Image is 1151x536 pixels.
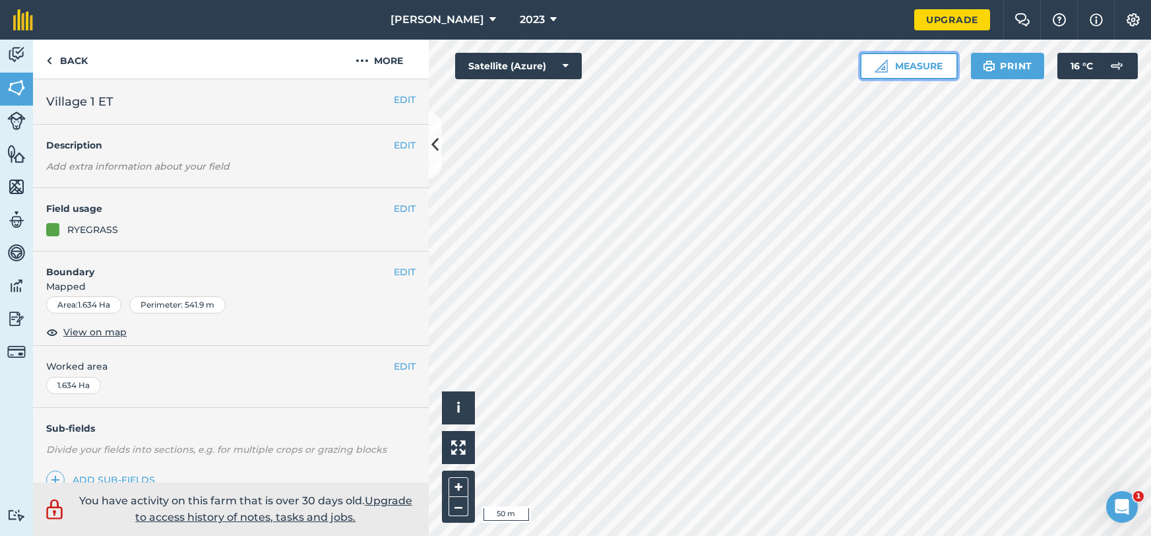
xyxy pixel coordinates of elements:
[1071,53,1093,79] span: 16 ° C
[1090,12,1103,28] img: svg+xml;base64,PHN2ZyB4bWxucz0iaHR0cDovL3d3dy53My5vcmcvMjAwMC9zdmciIHdpZHRoPSIxNyIgaGVpZ2h0PSIxNy...
[442,391,475,424] button: i
[451,440,466,455] img: Four arrows, one pointing top left, one top right, one bottom right and the last bottom left
[46,377,101,394] div: 1.634 Ha
[46,201,394,216] h4: Field usage
[46,53,52,69] img: svg+xml;base64,PHN2ZyB4bWxucz0iaHR0cDovL3d3dy53My5vcmcvMjAwMC9zdmciIHdpZHRoPSI5IiBoZWlnaHQ9IjI0Ii...
[129,296,226,314] div: Perimeter : 541.9 m
[46,324,127,340] button: View on map
[1051,13,1067,26] img: A question mark icon
[1104,53,1130,79] img: svg+xml;base64,PD94bWwgdmVyc2lvbj0iMS4wIiBlbmNvZGluZz0idXRmLTgiPz4KPCEtLSBHZW5lcmF0b3I6IEFkb2JlIE...
[356,53,369,69] img: svg+xml;base64,PHN2ZyB4bWxucz0iaHR0cDovL3d3dy53My5vcmcvMjAwMC9zdmciIHdpZHRoPSIyMCIgaGVpZ2h0PSIyNC...
[46,160,230,172] em: Add extra information about your field
[7,78,26,98] img: svg+xml;base64,PHN2ZyB4bWxucz0iaHR0cDovL3d3dy53My5vcmcvMjAwMC9zdmciIHdpZHRoPSI1NiIgaGVpZ2h0PSI2MC...
[46,324,58,340] img: svg+xml;base64,PHN2ZyB4bWxucz0iaHR0cDovL3d3dy53My5vcmcvMjAwMC9zdmciIHdpZHRoPSIxOCIgaGVpZ2h0PSIyNC...
[7,276,26,296] img: svg+xml;base64,PD94bWwgdmVyc2lvbj0iMS4wIiBlbmNvZGluZz0idXRmLTgiPz4KPCEtLSBHZW5lcmF0b3I6IEFkb2JlIE...
[7,509,26,521] img: svg+xml;base64,PD94bWwgdmVyc2lvbj0iMS4wIiBlbmNvZGluZz0idXRmLTgiPz4KPCEtLSBHZW5lcmF0b3I6IEFkb2JlIE...
[456,399,460,416] span: i
[7,210,26,230] img: svg+xml;base64,PD94bWwgdmVyc2lvbj0iMS4wIiBlbmNvZGluZz0idXRmLTgiPz4KPCEtLSBHZW5lcmF0b3I6IEFkb2JlIE...
[394,201,416,216] button: EDIT
[449,477,468,497] button: +
[7,144,26,164] img: svg+xml;base64,PHN2ZyB4bWxucz0iaHR0cDovL3d3dy53My5vcmcvMjAwMC9zdmciIHdpZHRoPSI1NiIgaGVpZ2h0PSI2MC...
[73,492,419,526] p: You have activity on this farm that is over 30 days old.
[7,112,26,130] img: svg+xml;base64,PD94bWwgdmVyc2lvbj0iMS4wIiBlbmNvZGluZz0idXRmLTgiPz4KPCEtLSBHZW5lcmF0b3I6IEFkb2JlIE...
[7,343,26,361] img: svg+xml;base64,PD94bWwgdmVyc2lvbj0iMS4wIiBlbmNvZGluZz0idXRmLTgiPz4KPCEtLSBHZW5lcmF0b3I6IEFkb2JlIE...
[7,177,26,197] img: svg+xml;base64,PHN2ZyB4bWxucz0iaHR0cDovL3d3dy53My5vcmcvMjAwMC9zdmciIHdpZHRoPSI1NiIgaGVpZ2h0PSI2MC...
[971,53,1045,79] button: Print
[1014,13,1030,26] img: Two speech bubbles overlapping with the left bubble in the forefront
[449,497,468,516] button: –
[46,444,387,455] em: Divide your fields into sections, e.g. for multiple crops or grazing blocks
[46,138,416,152] h4: Description
[7,309,26,329] img: svg+xml;base64,PD94bWwgdmVyc2lvbj0iMS4wIiBlbmNvZGluZz0idXRmLTgiPz4KPCEtLSBHZW5lcmF0b3I6IEFkb2JlIE...
[455,53,582,79] button: Satellite (Azure)
[51,472,60,488] img: svg+xml;base64,PHN2ZyB4bWxucz0iaHR0cDovL3d3dy53My5vcmcvMjAwMC9zdmciIHdpZHRoPSIxNCIgaGVpZ2h0PSIyNC...
[1125,13,1141,26] img: A cog icon
[7,45,26,65] img: svg+xml;base64,PD94bWwgdmVyc2lvbj0iMS4wIiBlbmNvZGluZz0idXRmLTgiPz4KPCEtLSBHZW5lcmF0b3I6IEFkb2JlIE...
[46,92,113,111] span: Village 1 ET
[394,138,416,152] button: EDIT
[43,497,66,521] img: svg+xml;base64,PD94bWwgdmVyc2lvbj0iMS4wIiBlbmNvZGluZz0idXRmLTgiPz4KPCEtLSBHZW5lcmF0b3I6IEFkb2JlIE...
[860,53,958,79] button: Measure
[394,92,416,107] button: EDIT
[13,9,33,30] img: fieldmargin Logo
[7,243,26,263] img: svg+xml;base64,PD94bWwgdmVyc2lvbj0iMS4wIiBlbmNvZGluZz0idXRmLTgiPz4KPCEtLSBHZW5lcmF0b3I6IEFkb2JlIE...
[67,222,118,237] div: RYEGRASS
[63,325,127,339] span: View on map
[330,40,429,79] button: More
[33,40,101,79] a: Back
[33,251,394,279] h4: Boundary
[46,359,416,374] span: Worked area
[983,58,995,74] img: svg+xml;base64,PHN2ZyB4bWxucz0iaHR0cDovL3d3dy53My5vcmcvMjAwMC9zdmciIHdpZHRoPSIxOSIgaGVpZ2h0PSIyNC...
[33,279,429,294] span: Mapped
[33,421,429,436] h4: Sub-fields
[46,296,121,314] div: Area : 1.634 Ha
[1057,53,1138,79] button: 16 °C
[1133,491,1144,502] span: 1
[390,12,484,28] span: [PERSON_NAME]
[46,471,160,489] a: Add sub-fields
[394,265,416,279] button: EDIT
[520,12,545,28] span: 2023
[875,59,888,73] img: Ruler icon
[1106,491,1138,523] iframe: Intercom live chat
[914,9,990,30] a: Upgrade
[394,359,416,374] button: EDIT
